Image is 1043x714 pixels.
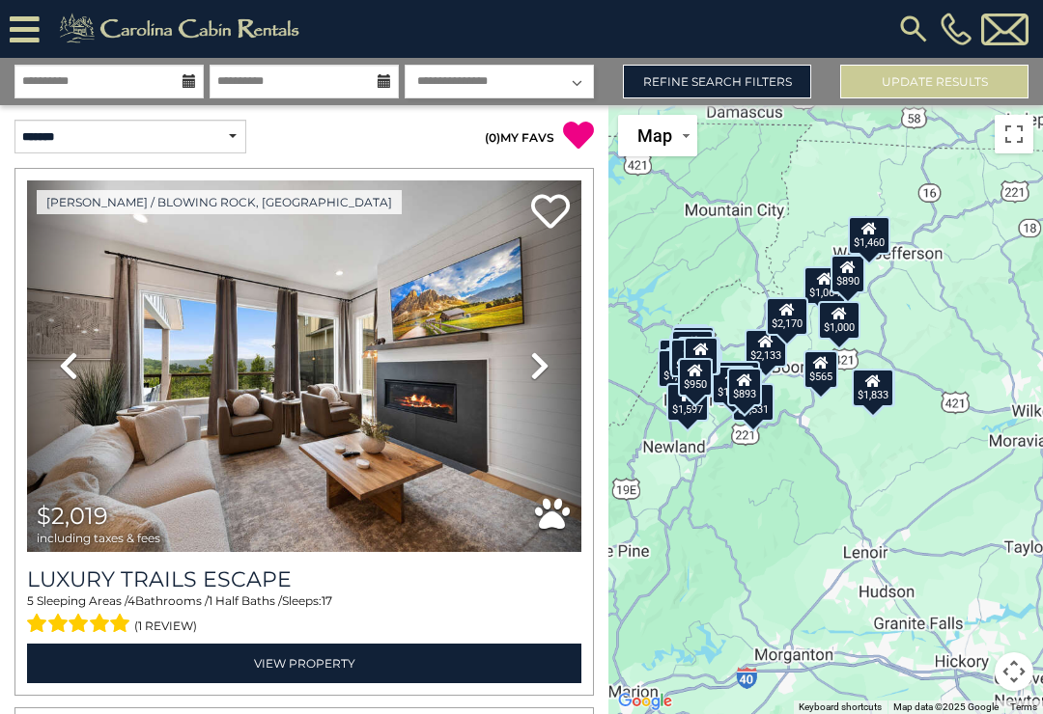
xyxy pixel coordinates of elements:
span: $2,019 [37,502,108,530]
button: Update Results [840,65,1029,98]
div: $1,353 [678,337,720,375]
button: Toggle fullscreen view [995,115,1033,153]
div: $893 [727,368,762,406]
a: Refine Search Filters [623,65,811,98]
div: $1,679 [672,326,715,365]
img: Khaki-logo.png [49,10,316,48]
span: 1 Half Baths / [209,593,282,608]
span: (1 review) [134,614,197,639]
a: [PHONE_NUMBER] [936,13,976,45]
div: $1,531 [732,382,775,421]
a: Terms [1010,701,1037,712]
div: $648 [674,324,709,363]
div: $827 [684,336,719,374]
img: Google [613,689,677,714]
a: [PERSON_NAME] / Blowing Rock, [GEOGRAPHIC_DATA] [37,190,402,214]
div: $1,639 [658,349,700,388]
div: $890 [831,255,865,293]
span: 0 [489,130,496,145]
span: including taxes & fees [37,532,160,544]
div: $1,395 [671,329,714,368]
img: search-regular.svg [896,12,931,46]
div: $950 [678,358,713,397]
a: View Property [27,644,581,683]
div: Sleeping Areas / Bathrooms / Sleeps: [27,592,581,639]
a: (0)MY FAVS [485,130,554,145]
button: Keyboard shortcuts [799,700,882,714]
button: Map camera controls [995,652,1033,691]
a: Open this area in Google Maps (opens a new window) [613,689,677,714]
span: 17 [322,593,332,608]
a: Luxury Trails Escape [27,566,581,592]
span: ( ) [485,130,500,145]
div: $1,833 [852,368,894,406]
span: 4 [127,593,135,608]
div: $1,460 [848,215,890,254]
img: thumbnail_168695581.jpeg [27,180,581,552]
div: $1,064 [803,266,846,305]
div: $565 [803,350,838,389]
div: $2,133 [745,328,787,367]
span: 5 [27,593,34,608]
div: $1,525 [712,366,754,404]
div: $2,170 [766,297,808,336]
div: $1,900 [669,333,712,371]
span: Map data ©2025 Google [893,701,999,712]
button: Change map style [618,115,697,156]
span: Map [637,125,672,146]
div: $1,597 [666,382,709,421]
div: $1,000 [818,301,860,340]
div: $1,762 [670,339,713,377]
div: $1,678 [718,360,760,398]
a: Add to favorites [531,192,570,233]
